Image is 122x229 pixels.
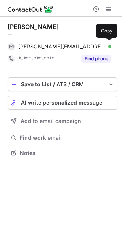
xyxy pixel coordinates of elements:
button: Reveal Button [81,55,111,63]
div: [PERSON_NAME] [8,23,59,31]
div: Save to List / ATS / CRM [21,81,104,87]
span: Find work email [20,134,114,141]
button: Add to email campaign [8,114,117,128]
span: Notes [20,150,114,156]
button: Find work email [8,132,117,143]
span: [PERSON_NAME][EMAIL_ADDRESS][DOMAIN_NAME] [18,43,106,50]
img: ContactOut v5.3.10 [8,5,53,14]
button: save-profile-one-click [8,77,117,91]
div: -- [8,31,117,38]
span: AI write personalized message [21,100,102,106]
span: Add to email campaign [21,118,81,124]
button: Notes [8,148,117,158]
button: AI write personalized message [8,96,117,110]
